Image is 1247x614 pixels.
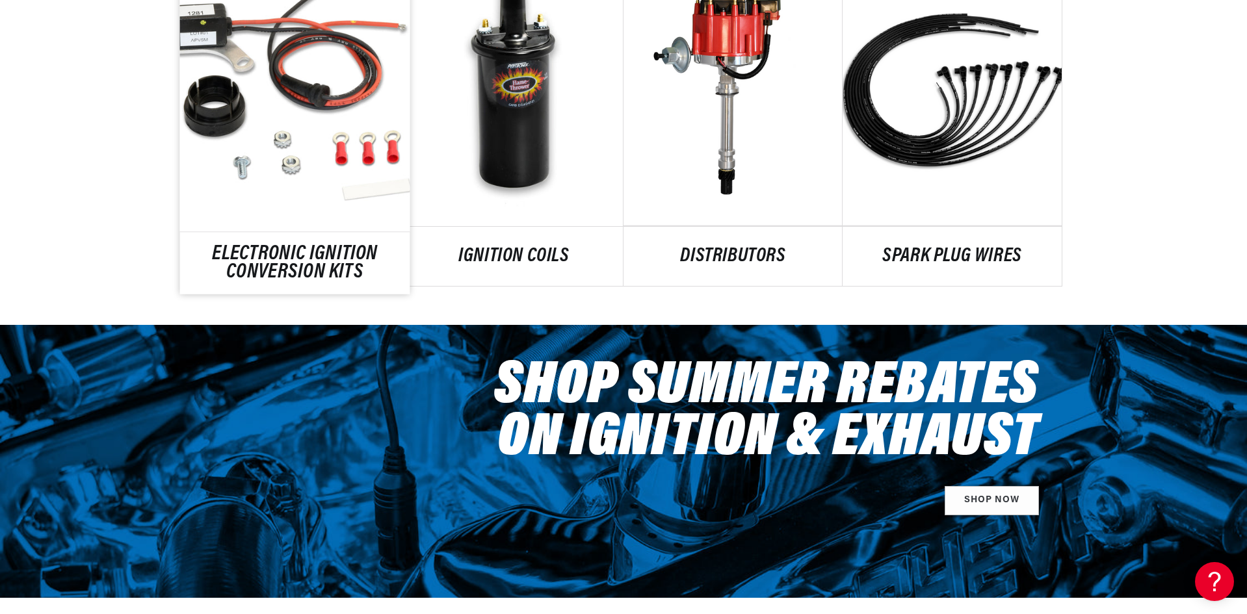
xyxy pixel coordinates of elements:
[180,246,410,281] a: ELECTRONIC IGNITION CONVERSION KITS
[945,486,1039,515] a: SHOP NOW
[623,248,843,265] a: DISTRIBUTORS
[404,248,623,265] a: IGNITION COILS
[843,248,1062,265] a: SPARK PLUG WIRES
[494,361,1039,465] h2: Shop Summer Rebates on Ignition & Exhaust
